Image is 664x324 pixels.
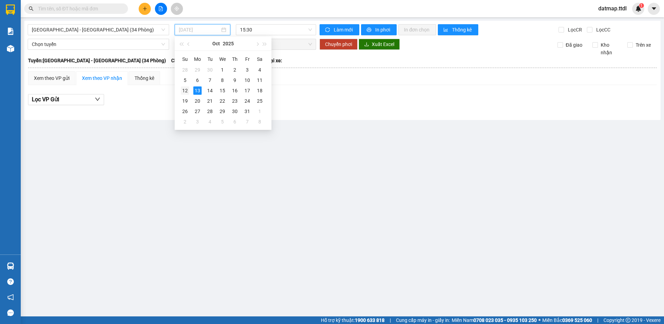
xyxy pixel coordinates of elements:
[241,96,253,106] td: 2025-10-24
[593,26,611,34] span: Lọc CC
[191,85,204,96] td: 2025-10-13
[181,86,189,95] div: 12
[398,24,436,35] button: In đơn chọn
[355,317,385,323] strong: 1900 633 818
[240,25,312,35] span: 15:30
[179,96,191,106] td: 2025-10-19
[473,317,537,323] strong: 0708 023 035 - 0935 103 250
[359,39,400,50] button: downloadXuất Excel
[216,75,229,85] td: 2025-10-08
[193,107,202,115] div: 27
[256,66,264,74] div: 4
[193,76,202,84] div: 6
[216,96,229,106] td: 2025-10-22
[6,4,15,15] img: logo-vxr
[181,97,189,105] div: 19
[651,6,657,12] span: caret-down
[7,278,14,285] span: question-circle
[231,118,239,126] div: 6
[240,39,312,49] span: Chọn chuyến
[241,85,253,96] td: 2025-10-17
[191,65,204,75] td: 2025-09-29
[241,54,253,65] th: Fr
[204,54,216,65] th: Tu
[204,75,216,85] td: 2025-10-07
[193,97,202,105] div: 20
[256,76,264,84] div: 11
[231,66,239,74] div: 2
[253,54,266,65] th: Sa
[243,118,251,126] div: 7
[229,75,241,85] td: 2025-10-09
[206,76,214,84] div: 7
[565,26,583,34] span: Lọc CR
[7,28,14,35] img: solution-icon
[256,86,264,95] div: 18
[320,39,358,50] button: Chuyển phơi
[253,75,266,85] td: 2025-10-11
[325,27,331,33] span: sync
[542,316,592,324] span: Miền Bắc
[635,6,642,12] img: icon-new-feature
[640,3,643,8] span: 1
[633,41,654,49] span: Trên xe
[598,41,622,56] span: Kho nhận
[216,65,229,75] td: 2025-10-01
[438,24,478,35] button: bar-chartThống kê
[218,107,227,115] div: 29
[191,106,204,117] td: 2025-10-27
[174,6,179,11] span: aim
[206,107,214,115] div: 28
[7,294,14,300] span: notification
[32,39,165,49] span: Chọn tuyến
[181,118,189,126] div: 2
[390,316,391,324] span: |
[216,85,229,96] td: 2025-10-15
[253,96,266,106] td: 2025-10-25
[256,107,264,115] div: 1
[253,65,266,75] td: 2025-10-04
[28,94,104,105] button: Lọc VP Gửi
[206,86,214,95] div: 14
[38,5,120,12] input: Tìm tên, số ĐT hoặc mã đơn
[179,54,191,65] th: Su
[243,97,251,105] div: 24
[253,117,266,127] td: 2025-11-08
[181,76,189,84] div: 5
[7,309,14,316] span: message
[32,95,59,104] span: Lọc VP Gửi
[562,317,592,323] strong: 0369 525 060
[171,57,222,64] span: Chuyến: (15:30 [DATE])
[179,85,191,96] td: 2025-10-12
[216,117,229,127] td: 2025-11-05
[191,54,204,65] th: Mo
[193,86,202,95] div: 13
[452,26,473,34] span: Thống kê
[179,75,191,85] td: 2025-10-05
[396,316,450,324] span: Cung cấp máy in - giấy in:
[193,66,202,74] div: 29
[142,6,147,11] span: plus
[241,75,253,85] td: 2025-10-10
[231,107,239,115] div: 30
[28,58,166,63] b: Tuyến: [GEOGRAPHIC_DATA] - [GEOGRAPHIC_DATA] (34 Phòng)
[256,118,264,126] div: 8
[218,66,227,74] div: 1
[82,74,122,82] div: Xem theo VP nhận
[375,26,391,34] span: In phơi
[243,76,251,84] div: 10
[253,85,266,96] td: 2025-10-18
[218,97,227,105] div: 22
[139,3,151,15] button: plus
[191,117,204,127] td: 2025-11-03
[538,319,541,322] span: ⚪️
[204,65,216,75] td: 2025-09-30
[218,86,227,95] div: 15
[191,75,204,85] td: 2025-10-06
[229,117,241,127] td: 2025-11-06
[179,26,220,34] input: 13/10/2025
[179,106,191,117] td: 2025-10-26
[206,118,214,126] div: 4
[367,27,372,33] span: printer
[212,37,220,50] button: Oct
